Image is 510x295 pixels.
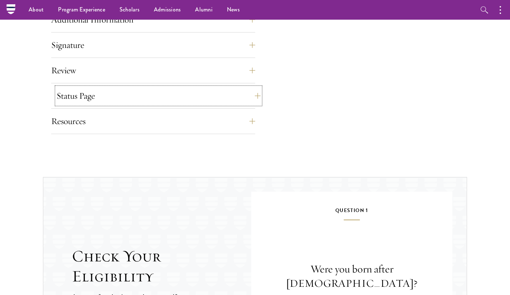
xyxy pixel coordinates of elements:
button: Signature [51,36,255,54]
p: Were you born after [DEMOGRAPHIC_DATA]? [273,262,431,291]
h2: Check Your Eligibility [72,246,251,286]
button: Status Page [57,87,261,104]
h5: Question 1 [273,206,431,220]
button: Review [51,62,255,79]
button: Resources [51,113,255,130]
